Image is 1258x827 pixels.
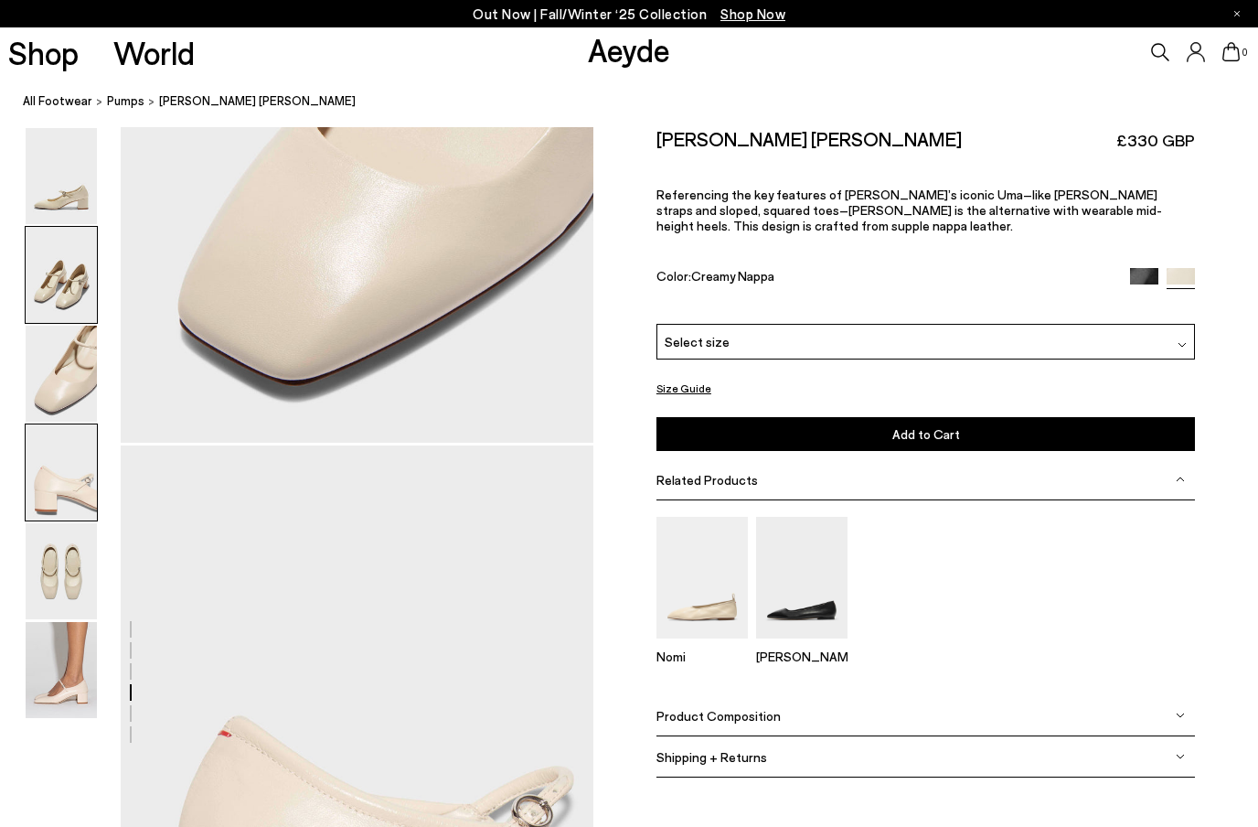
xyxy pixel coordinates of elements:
span: Related Products [656,472,758,488]
span: Creamy Nappa [691,268,774,284]
img: svg%3E [1178,340,1187,349]
a: Ida Leather Square-Toe Flats [PERSON_NAME] [756,626,848,664]
img: Aline Leather Mary-Jane Pumps - Image 6 [26,622,97,718]
span: Navigate to /collections/new-in [720,5,785,22]
a: Shop [8,37,79,69]
p: [PERSON_NAME] [756,649,848,664]
a: All Footwear [23,91,92,111]
img: Aline Leather Mary-Jane Pumps - Image 2 [26,227,97,323]
a: Nomi Ruched Flats Nomi [656,626,748,664]
a: 0 [1222,42,1241,62]
span: £330 GBP [1116,129,1195,152]
div: Color: [656,268,1113,289]
span: [PERSON_NAME] [PERSON_NAME] [159,91,356,111]
img: Aline Leather Mary-Jane Pumps - Image 5 [26,523,97,619]
span: pumps [107,93,144,108]
a: World [113,37,195,69]
span: 0 [1241,48,1250,58]
img: Ida Leather Square-Toe Flats [756,517,848,639]
a: pumps [107,91,144,111]
button: Size Guide [656,377,711,400]
img: svg%3E [1176,752,1185,761]
img: svg%3E [1176,711,1185,720]
img: svg%3E [1176,475,1185,484]
h2: [PERSON_NAME] [PERSON_NAME] [656,127,962,150]
span: Shipping + Returns [656,749,767,765]
p: Nomi [656,649,748,664]
img: Aline Leather Mary-Jane Pumps - Image 4 [26,424,97,521]
p: Out Now | Fall/Winter ‘25 Collection [473,3,785,26]
a: Aeyde [588,30,670,69]
nav: breadcrumb [23,77,1258,127]
span: Add to Cart [892,426,960,442]
span: Product Composition [656,708,781,724]
button: Add to Cart [656,417,1195,451]
img: Nomi Ruched Flats [656,517,748,639]
span: Select size [665,332,730,351]
img: Aline Leather Mary-Jane Pumps - Image 1 [26,128,97,224]
img: Aline Leather Mary-Jane Pumps - Image 3 [26,326,97,422]
span: Referencing the key features of [PERSON_NAME]’s iconic Uma–like [PERSON_NAME] straps and sloped, ... [656,187,1162,233]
